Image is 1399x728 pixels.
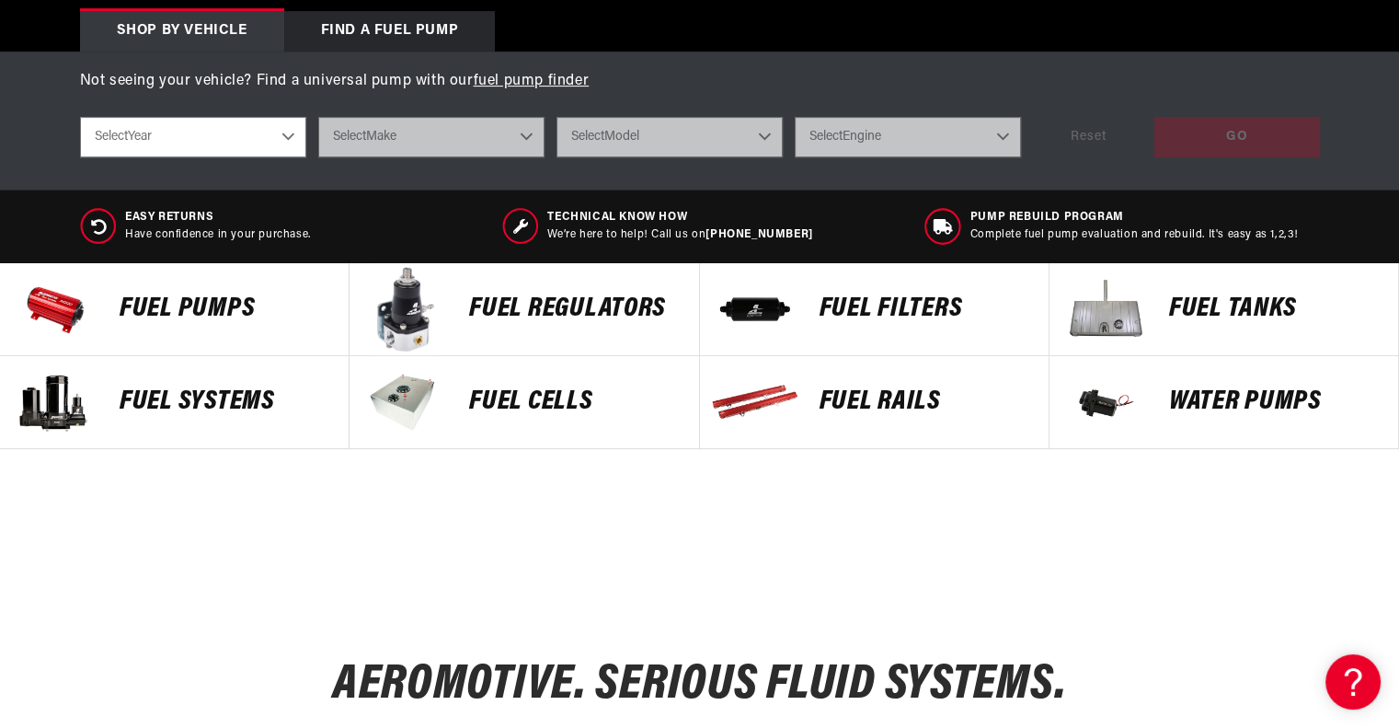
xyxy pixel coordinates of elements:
p: Fuel Tanks [1169,295,1380,323]
img: FUEL Cells [359,356,451,448]
a: FUEL Cells FUEL Cells [350,356,699,449]
h2: AEROMOTIVE. SERIOUS FLUID SYSTEMS. [333,664,1066,707]
p: FUEL Cells [469,388,680,416]
img: Fuel Systems [9,356,101,448]
a: FUEL FILTERS FUEL FILTERS [700,263,1049,356]
p: Water Pumps [1169,388,1380,416]
img: FUEL REGULATORS [359,263,451,355]
a: fuel pump finder [474,74,590,88]
select: Year [80,117,306,157]
p: Fuel Pumps [120,295,330,323]
a: Fuel Tanks Fuel Tanks [1049,263,1399,356]
img: Fuel Pumps [9,263,101,355]
p: FUEL FILTERS [820,295,1030,323]
select: Engine [795,117,1021,157]
img: Fuel Tanks [1059,263,1151,355]
div: Shop by vehicle [80,11,284,52]
span: Pump Rebuild program [970,210,1299,225]
p: Fuel Systems [120,388,330,416]
a: Water Pumps Water Pumps [1049,356,1399,449]
p: FUEL Rails [820,388,1030,416]
a: FUEL Rails FUEL Rails [700,356,1049,449]
select: Make [318,117,545,157]
img: FUEL FILTERS [709,263,801,355]
p: We’re here to help! Call us on [547,227,812,243]
select: Model [556,117,783,157]
a: [PHONE_NUMBER] [705,229,812,240]
img: Water Pumps [1059,356,1151,448]
div: Find a Fuel Pump [284,11,496,52]
span: Technical Know How [547,210,812,225]
p: Complete fuel pump evaluation and rebuild. It's easy as 1,2,3! [970,227,1299,243]
p: FUEL REGULATORS [469,295,680,323]
p: Have confidence in your purchase. [125,227,311,243]
a: FUEL REGULATORS FUEL REGULATORS [350,263,699,356]
span: Easy Returns [125,210,311,225]
p: Not seeing your vehicle? Find a universal pump with our [80,70,1320,94]
img: FUEL Rails [709,356,801,448]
